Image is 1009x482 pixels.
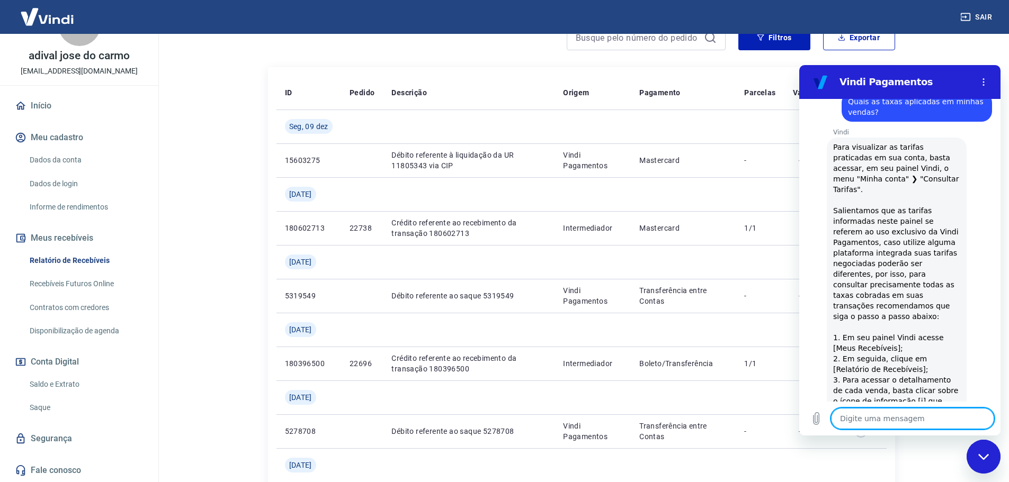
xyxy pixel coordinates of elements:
p: Débito referente à liquidação da UR 11805343 via CIP [391,150,546,171]
p: Mastercard [639,223,727,233]
a: Relatório de Recebíveis [25,250,146,271]
p: Pedido [350,87,374,98]
p: 5278708 [285,426,333,436]
p: 180602713 [285,223,333,233]
span: [DATE] [289,392,312,403]
p: adival jose do carmo [29,50,129,61]
a: Contratos com credores [25,297,146,319]
p: Transferência entre Contas [639,421,727,442]
button: Sair [958,7,996,27]
span: [DATE] [289,460,312,470]
p: Origem [563,87,589,98]
a: Fale conosco [13,459,146,482]
p: 22696 [350,358,374,369]
button: Meus recebíveis [13,226,146,250]
p: Crédito referente ao recebimento da transação 180396500 [391,353,546,374]
button: Exportar [823,25,895,50]
a: Dados de login [25,173,146,195]
img: Vindi [13,1,82,33]
p: 1/1 [744,358,775,369]
a: Saque [25,397,146,419]
p: 15603275 [285,155,333,166]
p: 1/1 [744,223,775,233]
button: Carregar arquivo [6,343,28,364]
iframe: Janela de mensagens [799,65,1001,435]
input: Busque pelo número do pedido [576,30,700,46]
p: Vindi Pagamentos [563,421,622,442]
a: Informe de rendimentos [25,196,146,218]
a: Disponibilização de agenda [25,320,146,342]
p: Intermediador [563,358,622,369]
p: 22738 [350,223,374,233]
span: [DATE] [289,189,312,199]
p: [EMAIL_ADDRESS][DOMAIN_NAME] [21,66,138,77]
p: ID [285,87,292,98]
p: Débito referente ao saque 5319549 [391,290,546,301]
span: [DATE] [289,324,312,335]
p: Descrição [391,87,427,98]
button: Filtros [738,25,810,50]
p: 5319549 [285,290,333,301]
a: Início [13,94,146,117]
p: - [744,290,775,301]
button: Meu cadastro [13,126,146,149]
p: Vindi Pagamentos [563,285,622,306]
p: Parcelas [744,87,775,98]
p: Crédito referente ao recebimento da transação 180602713 [391,217,546,239]
span: Seg, 09 dez [289,121,328,132]
a: Recebíveis Futuros Online [25,273,146,295]
p: Transferência entre Contas [639,285,727,306]
p: Intermediador [563,223,622,233]
a: Segurança [13,427,146,450]
iframe: Botão para abrir a janela de mensagens, conversa em andamento [967,440,1001,474]
p: 180396500 [285,358,333,369]
span: [DATE] [289,257,312,267]
a: Dados da conta [25,149,146,171]
span: Para visualizar as tarifas praticadas em sua conta, basta acessar, em seu painel Vindi, o menu "M... [34,78,162,446]
p: - [744,426,775,436]
p: Vindi Pagamentos [563,150,622,171]
p: - [744,155,775,166]
p: Valor Líq. [793,87,827,98]
p: -R$ 92,35 [799,425,836,438]
p: Boleto/Transferência [639,358,727,369]
a: Saldo e Extrato [25,374,146,395]
p: Pagamento [639,87,681,98]
p: Mastercard [639,155,727,166]
p: Débito referente ao saque 5278708 [391,426,546,436]
button: Conta Digital [13,350,146,374]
